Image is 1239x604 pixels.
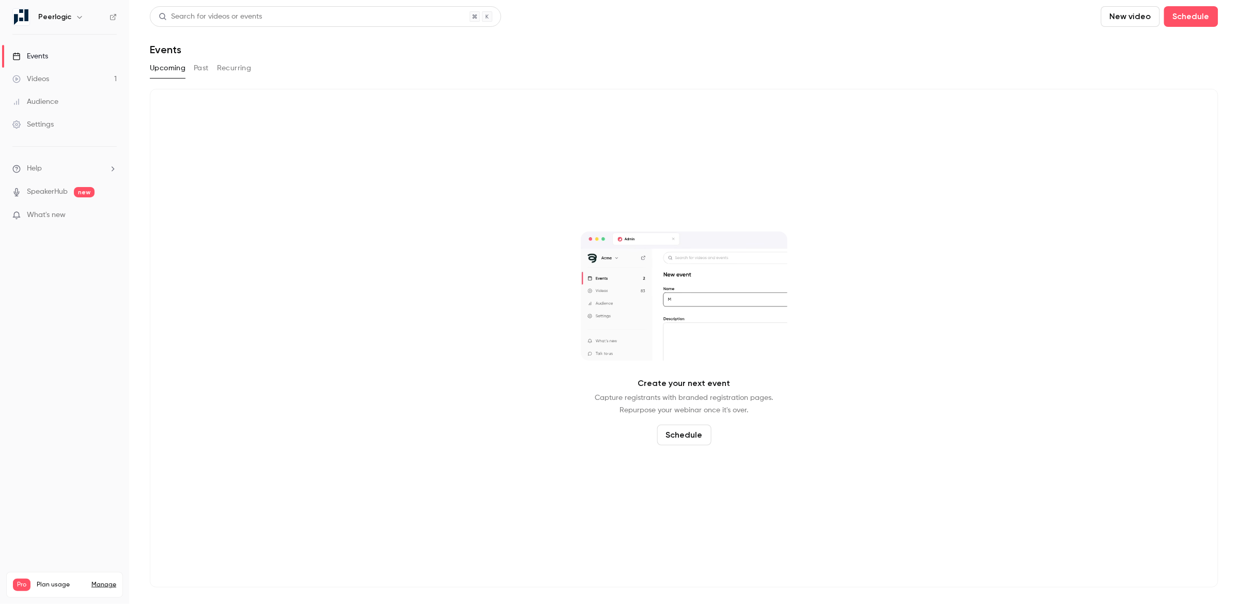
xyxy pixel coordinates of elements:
[150,43,181,56] h1: Events
[12,51,48,61] div: Events
[159,11,262,22] div: Search for videos or events
[12,74,49,84] div: Videos
[194,60,209,76] button: Past
[12,163,117,174] li: help-dropdown-opener
[12,97,58,107] div: Audience
[595,392,773,416] p: Capture registrants with branded registration pages. Repurpose your webinar once it's over.
[1101,6,1160,27] button: New video
[13,579,30,591] span: Pro
[38,12,71,22] h6: Peerlogic
[217,60,252,76] button: Recurring
[657,425,711,445] button: Schedule
[12,119,54,130] div: Settings
[91,581,116,589] a: Manage
[150,60,185,76] button: Upcoming
[27,187,68,197] a: SpeakerHub
[27,163,42,174] span: Help
[1164,6,1218,27] button: Schedule
[27,210,66,221] span: What's new
[37,581,85,589] span: Plan usage
[13,9,29,25] img: Peerlogic
[74,187,95,197] span: new
[638,377,731,390] p: Create your next event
